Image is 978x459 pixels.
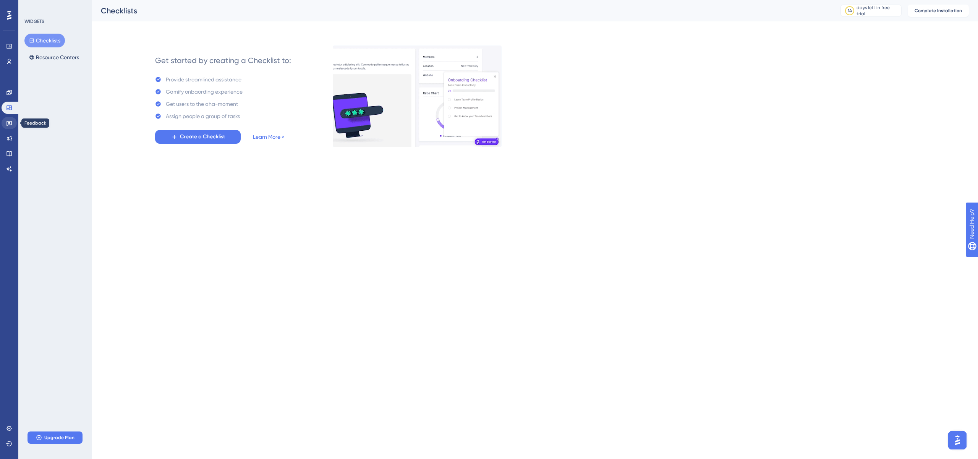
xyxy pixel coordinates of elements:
[44,435,74,441] span: Upgrade Plan
[946,429,969,452] iframe: UserGuiding AI Assistant Launcher
[166,87,243,96] div: Gamify onbaording experience
[166,75,241,84] div: Provide streamlined assistance
[24,18,44,24] div: WIDGETS
[24,50,84,64] button: Resource Centers
[155,55,291,66] div: Get started by creating a Checklist to:
[18,2,48,11] span: Need Help?
[155,130,241,144] button: Create a Checklist
[101,5,821,16] div: Checklists
[908,5,969,17] button: Complete Installation
[333,45,502,147] img: e28e67207451d1beac2d0b01ddd05b56.gif
[915,8,962,14] span: Complete Installation
[253,132,284,141] a: Learn More >
[848,8,852,14] div: 14
[28,431,83,444] button: Upgrade Plan
[166,112,240,121] div: Assign people a group of tasks
[24,34,65,47] button: Checklists
[857,5,899,17] div: days left in free trial
[166,99,238,109] div: Get users to the aha-moment
[180,132,225,141] span: Create a Checklist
